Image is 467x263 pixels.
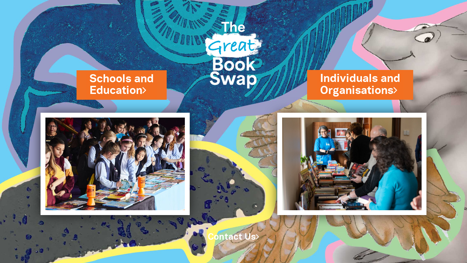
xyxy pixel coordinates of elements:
a: Schools andEducation [90,71,154,98]
img: Individuals and Organisations [277,113,426,215]
a: Individuals andOrganisations [320,71,400,98]
a: Contact Us [208,233,259,241]
img: Great Bookswap logo [199,8,268,98]
img: Schools and Education [41,113,190,215]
